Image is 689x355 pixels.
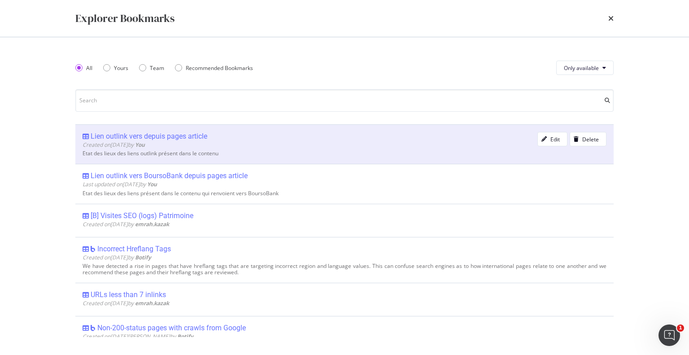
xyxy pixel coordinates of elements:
div: Lien outlink vers depuis pages article [91,132,207,141]
div: All [86,64,92,72]
div: Etat des lieux des liens présent dans le contenu qui renvoient vers BoursoBank [83,190,606,197]
span: Created on [DATE] by [83,141,145,149]
span: Created on [DATE] by [83,299,169,307]
b: emrah.kazak [135,299,169,307]
div: We have detected a rise in pages that have hreflang tags that are targeting incorrect region and ... [83,263,606,276]
div: Explorer Bookmarks [75,11,174,26]
span: Created on [DATE] by [83,220,169,228]
button: Delete [570,132,606,146]
div: URLs less than 7 inlinks [91,290,166,299]
span: Created on [DATE][PERSON_NAME] by [83,333,193,340]
b: emrah.kazak [135,220,169,228]
button: Only available [556,61,614,75]
div: times [608,11,614,26]
div: Edit [550,136,560,143]
div: Delete [582,136,599,143]
div: Team [150,64,164,72]
div: Recommended Bookmarks [175,64,253,72]
div: Incorrect Hreflang Tags [97,245,171,254]
div: Yours [103,64,128,72]
div: Yours [114,64,128,72]
span: Last updated on [DATE] by [83,180,157,188]
span: Created on [DATE] by [83,254,151,261]
div: Team [139,64,164,72]
iframe: Intercom live chat [658,324,680,346]
div: Recommended Bookmarks [186,64,253,72]
div: Lien outlink vers BoursoBank depuis pages article [91,171,248,180]
b: Botify [177,333,193,340]
b: You [147,180,157,188]
span: Only available [564,64,599,72]
div: [B] Visites SEO (logs) Patrimoine [91,211,193,220]
b: Botify [135,254,151,261]
div: Non-200-status pages with crawls from Google [97,324,246,333]
button: Edit [537,132,567,146]
span: 1 [677,324,684,332]
b: You [135,141,145,149]
div: Etat des lieux des liens outlink présent dans le contenu [83,150,606,157]
input: Search [75,89,614,112]
div: All [75,64,92,72]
